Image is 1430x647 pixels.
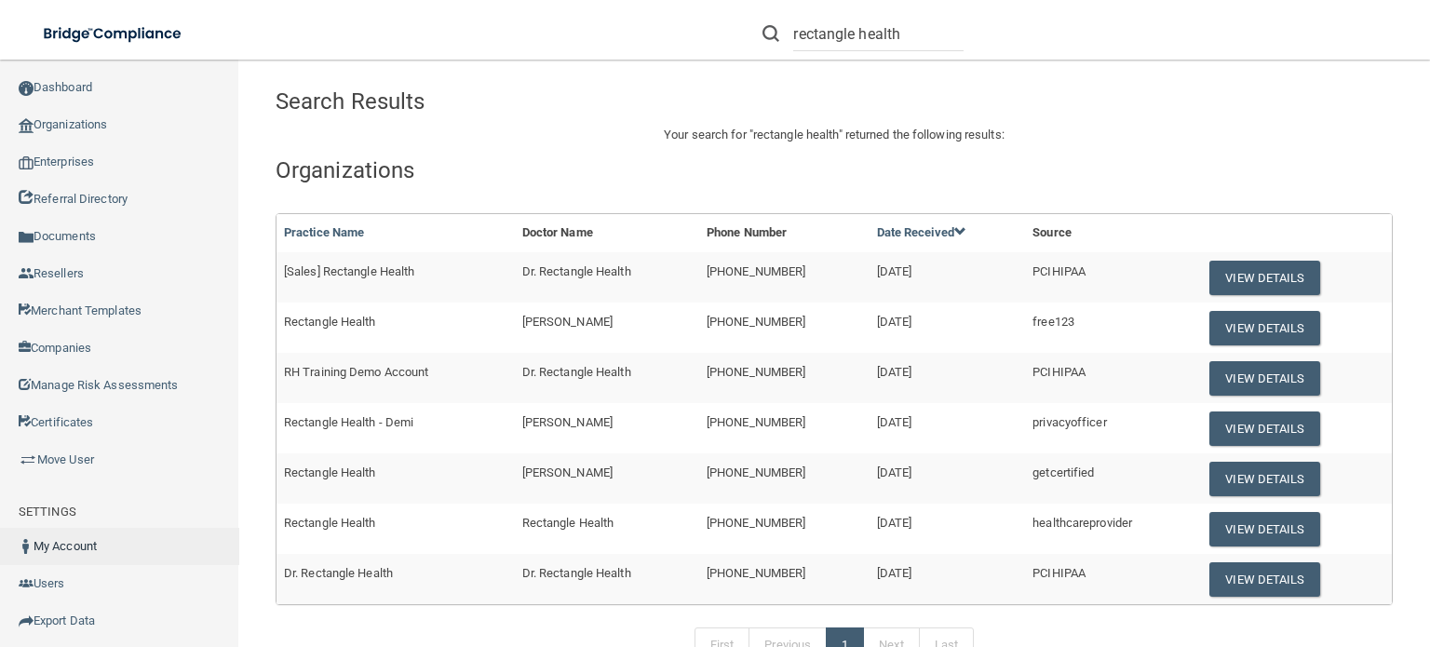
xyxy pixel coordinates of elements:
span: [PHONE_NUMBER] [707,315,805,329]
button: View Details [1209,311,1319,345]
img: bridge_compliance_login_screen.278c3ca4.svg [28,15,199,53]
span: [PHONE_NUMBER] [707,365,805,379]
span: [DATE] [877,315,912,329]
h4: Organizations [276,158,1393,182]
span: [DATE] [877,516,912,530]
span: RH Training Demo Account [284,365,428,379]
span: [DATE] [877,566,912,580]
span: Rectangle Health [284,516,376,530]
span: [PERSON_NAME] [522,315,613,329]
img: enterprise.0d942306.png [19,156,34,169]
span: Dr. Rectangle Health [522,365,631,379]
img: ic_dashboard_dark.d01f4a41.png [19,81,34,96]
img: briefcase.64adab9b.png [19,451,37,469]
button: View Details [1209,361,1319,396]
span: [DATE] [877,415,912,429]
span: privacyofficer [1032,415,1106,429]
span: PCIHIPAA [1032,264,1086,278]
span: Rectangle Health [284,315,376,329]
input: Search [793,17,964,51]
span: Dr. Rectangle Health [522,566,631,580]
span: Rectangle Health - Demi [284,415,413,429]
button: View Details [1209,411,1319,446]
span: Dr. Rectangle Health [522,264,631,278]
img: ic-search.3b580494.png [762,25,779,42]
img: icon-users.e205127d.png [19,576,34,591]
span: [PHONE_NUMBER] [707,415,805,429]
a: Practice Name [284,225,364,239]
h4: Search Results [276,89,725,114]
button: View Details [1209,462,1319,496]
span: [DATE] [877,365,912,379]
span: [PHONE_NUMBER] [707,264,805,278]
button: View Details [1209,261,1319,295]
span: [PHONE_NUMBER] [707,516,805,530]
span: [PERSON_NAME] [522,465,613,479]
span: [DATE] [877,465,912,479]
span: healthcareprovider [1032,516,1132,530]
button: View Details [1209,562,1319,597]
span: rectangle health [753,128,839,142]
span: [PERSON_NAME] [522,415,613,429]
span: Rectangle Health [284,465,376,479]
span: Dr. Rectangle Health [284,566,393,580]
th: Source [1025,214,1195,252]
span: [PHONE_NUMBER] [707,566,805,580]
img: ic_user_dark.df1a06c3.png [19,539,34,554]
label: SETTINGS [19,501,76,523]
span: [PHONE_NUMBER] [707,465,805,479]
a: Date Received [877,225,966,239]
button: View Details [1209,512,1319,546]
p: Your search for " " returned the following results: [276,124,1393,146]
span: getcertified [1032,465,1094,479]
img: icon-documents.8dae5593.png [19,230,34,245]
img: ic_reseller.de258add.png [19,266,34,281]
img: icon-export.b9366987.png [19,613,34,628]
span: PCIHIPAA [1032,566,1086,580]
th: Phone Number [699,214,870,252]
span: [Sales] Rectangle Health [284,264,414,278]
span: [DATE] [877,264,912,278]
iframe: Drift Widget Chat Controller [1337,519,1408,589]
img: organization-icon.f8decf85.png [19,118,34,133]
th: Doctor Name [515,214,699,252]
span: Rectangle Health [522,516,614,530]
span: free123 [1032,315,1074,329]
span: PCIHIPAA [1032,365,1086,379]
